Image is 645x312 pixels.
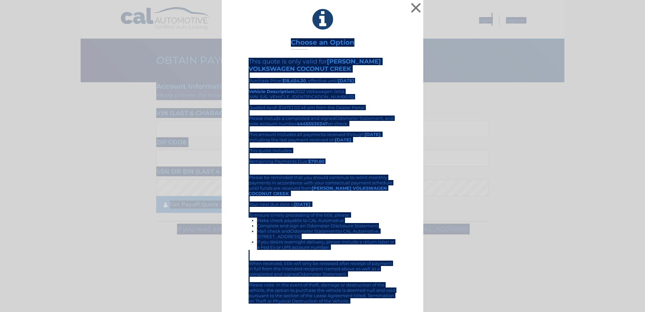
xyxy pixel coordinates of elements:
a: Odometer Statement [336,116,383,121]
div: This quote includes: Remaining Payments Due: [249,148,396,169]
h3: Choose an Option [291,38,354,50]
div: Purchase Price: , effective until 2022 Volkswagen Jetta (VIN: [US_VEHICLE_IDENTIFICATION_NUMBER])... [249,58,396,116]
strong: Vehicle Description: [249,89,295,94]
b: $18,454.30 [282,78,306,83]
button: × [409,1,423,14]
b: 44455530347 [297,121,328,126]
b: [DATE] [294,202,310,207]
b: [DATE] [338,78,354,83]
h4: This quote is only valid for [249,58,396,73]
b: [DATE] [335,137,351,142]
li: Complete and sign an Odometer Disclosure Statement [257,223,396,228]
b: [PERSON_NAME] VOLKSWAGEN COCONUT CREEK [249,185,387,196]
div: Please include a completed and signed , and note account number on check. This amount includes al... [249,116,396,304]
b: [PERSON_NAME] VOLKSWAGEN COCONUT CREEK [249,58,381,73]
a: Odometer Statement [299,271,346,277]
b: [DATE] [364,132,381,137]
li: Make check payable to CAL Automotive [257,218,396,223]
li: If you desire overnight delivery, please include a return label or a Fed Ex or UPS account number. [257,239,396,250]
b: $791.60 [308,159,325,164]
li: Mail check and to CAL Automotive, [STREET_ADDRESS] [257,228,396,239]
a: Odometer Statement [290,228,338,234]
